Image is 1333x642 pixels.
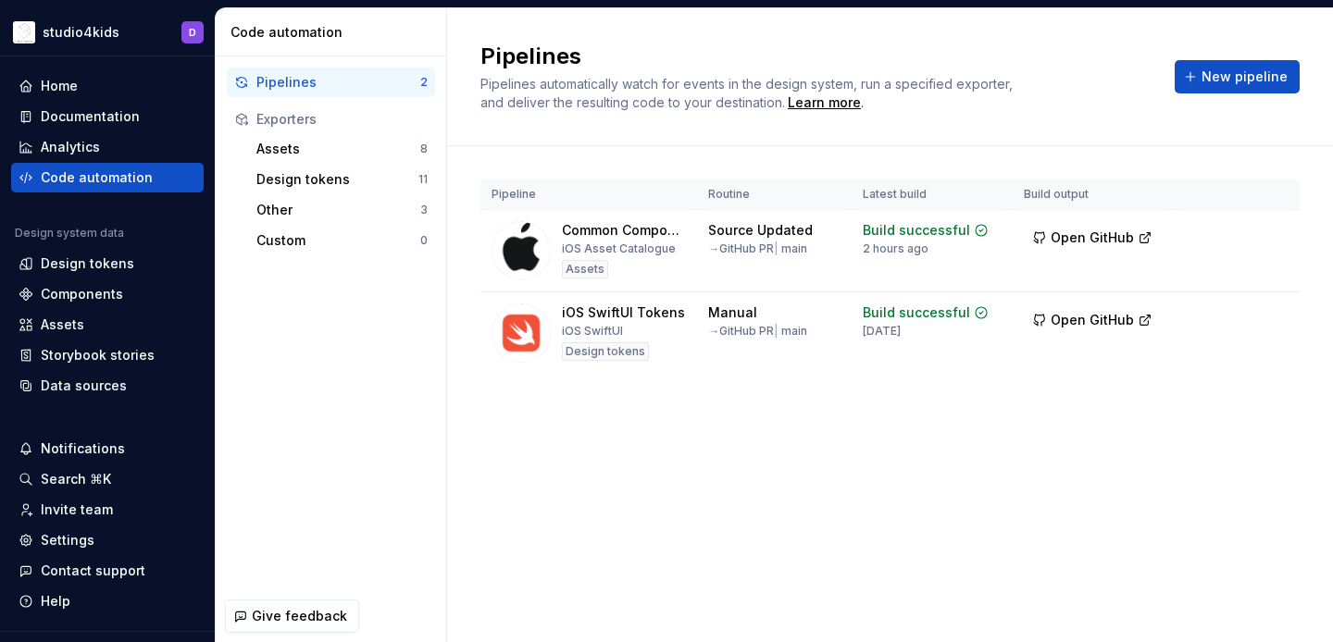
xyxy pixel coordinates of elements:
button: Custom0 [249,226,435,255]
div: Design tokens [41,254,134,273]
div: Other [256,201,420,219]
div: [DATE] [863,324,901,339]
div: Exporters [256,110,428,129]
div: Code automation [230,23,439,42]
button: Contact support [11,556,204,586]
a: Components [11,279,204,309]
button: Design tokens11 [249,165,435,194]
div: Help [41,592,70,611]
div: Design tokens [256,170,418,189]
div: Search ⌘K [41,470,111,488]
th: Pipeline [480,179,697,210]
a: Code automation [11,163,204,192]
div: Notifications [41,439,125,458]
span: Pipelines automatically watch for events in the design system, run a specified exporter, and deli... [480,76,1016,110]
div: Data sources [41,377,127,395]
a: Design tokens [11,249,204,278]
div: Build successful [863,221,970,240]
div: Source Updated [708,221,813,240]
a: Assets [11,310,204,340]
a: Invite team [11,495,204,525]
div: Assets [41,315,84,334]
a: Open GitHub [1024,232,1161,248]
div: → GitHub PR main [708,324,807,339]
button: Help [11,586,204,616]
button: Other3 [249,195,435,225]
a: Storybook stories [11,340,204,370]
th: Latest build [852,179,1013,210]
div: D [189,25,196,40]
div: Assets [562,260,608,278]
span: Open GitHub [1051,311,1134,329]
button: Assets8 [249,134,435,164]
div: Documentation [41,107,140,126]
th: Routine [697,179,852,210]
div: 3 [420,203,428,217]
div: 2 [420,75,428,90]
img: f1dd3a2a-5342-4756-bcfa-e9eec4c7fc0d.png [13,21,35,43]
div: Code automation [41,168,153,187]
button: Pipelines2 [227,68,435,97]
div: iOS SwiftUI [562,324,623,339]
button: Search ⌘K [11,464,204,494]
span: Open GitHub [1051,228,1134,247]
button: studio4kidsD [4,12,211,52]
div: 11 [418,172,428,187]
div: Home [41,77,78,95]
div: Components [41,285,123,303]
a: Home [11,71,204,101]
th: Build output [1013,179,1173,210]
div: Common Components [562,221,686,240]
a: Learn more [788,93,861,112]
div: Assets [256,140,420,158]
div: → GitHub PR main [708,241,807,256]
button: Notifications [11,434,204,463]
div: Design system data [15,226,124,241]
div: 0 [420,233,428,248]
div: studio4kids [43,23,119,42]
span: | [774,324,779,338]
a: Documentation [11,102,204,131]
h2: Pipelines [480,42,1152,71]
button: Give feedback [225,599,359,633]
div: Manual [708,303,757,322]
div: Build successful [863,303,970,322]
a: Open GitHub [1024,315,1161,330]
div: Contact support [41,562,145,580]
button: Open GitHub [1024,303,1161,337]
div: Custom [256,231,420,250]
a: Data sources [11,371,204,401]
button: Open GitHub [1024,221,1161,254]
span: | [774,241,779,255]
div: Design tokens [562,342,649,361]
div: Analytics [41,138,100,156]
a: Analytics [11,132,204,162]
div: iOS Asset Catalogue [562,241,676,256]
div: Pipelines [256,73,420,92]
div: iOS SwiftUI Tokens [562,303,685,322]
div: Invite team [41,500,113,519]
div: 8 [420,142,428,156]
div: Settings [41,531,94,549]
span: Give feedback [252,607,347,625]
div: Storybook stories [41,346,155,364]
span: New pipeline [1202,68,1288,86]
span: . [785,96,864,110]
div: 2 hours ago [863,241,928,256]
button: New pipeline [1175,60,1300,93]
a: Settings [11,525,204,555]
